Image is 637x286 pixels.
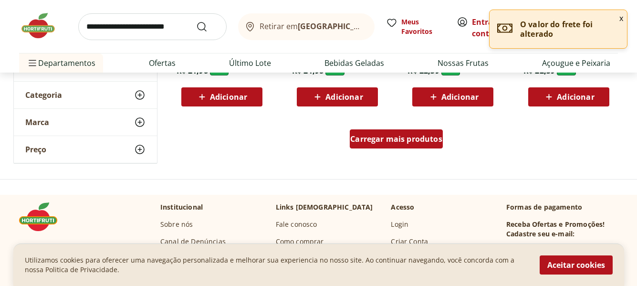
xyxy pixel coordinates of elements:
button: Preço [14,136,157,163]
span: Adicionar [210,93,247,101]
p: Acesso [391,202,414,212]
button: Categoria [14,82,157,108]
span: Departamento [25,63,82,73]
button: Fechar notificação [616,10,627,26]
span: Categoria [25,90,62,100]
button: Aceitar cookies [540,255,613,275]
button: Adicionar [181,87,262,106]
p: Formas de pagamento [506,202,618,212]
button: Submit Search [196,21,219,32]
span: Marca [25,117,49,127]
a: Açougue e Peixaria [542,57,610,69]
button: Adicionar [412,87,493,106]
a: Login [391,220,408,229]
a: Bebidas Geladas [324,57,384,69]
a: Como comprar [276,237,324,246]
a: Entrar [472,17,496,27]
a: Último Lote [229,57,271,69]
button: Marca [14,109,157,136]
a: Ofertas [149,57,176,69]
button: Menu [27,52,38,74]
a: Carregar mais produtos [350,129,443,152]
a: Criar Conta [391,237,428,246]
img: Hortifruti [19,11,67,40]
span: Adicionar [441,93,479,101]
a: Sobre nós [160,220,193,229]
p: O valor do frete foi alterado [520,20,619,39]
button: Adicionar [297,87,378,106]
span: Carregar mais produtos [350,135,442,143]
span: Departamentos [27,52,95,74]
h3: Receba Ofertas e Promoções! [506,220,605,229]
a: Fale conosco [276,220,317,229]
h3: Cadastre seu e-mail: [506,229,574,239]
img: Hortifruti [19,202,67,231]
button: Retirar em[GEOGRAPHIC_DATA]/[GEOGRAPHIC_DATA] [238,13,375,40]
a: Meus Favoritos [386,17,445,36]
a: Canal de Denúncias [160,237,226,246]
a: Criar conta [472,17,524,39]
b: [GEOGRAPHIC_DATA]/[GEOGRAPHIC_DATA] [298,21,459,32]
p: Links [DEMOGRAPHIC_DATA] [276,202,373,212]
p: Institucional [160,202,203,212]
a: Nossas Frutas [438,57,489,69]
span: Adicionar [557,93,594,101]
span: ou [472,16,514,39]
p: Utilizamos cookies para oferecer uma navegação personalizada e melhorar sua experiencia no nosso ... [25,255,528,275]
span: Preço [25,145,46,154]
button: Adicionar [528,87,609,106]
span: Meus Favoritos [401,17,445,36]
input: search [78,13,227,40]
span: Retirar em [260,22,365,31]
span: Adicionar [325,93,363,101]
